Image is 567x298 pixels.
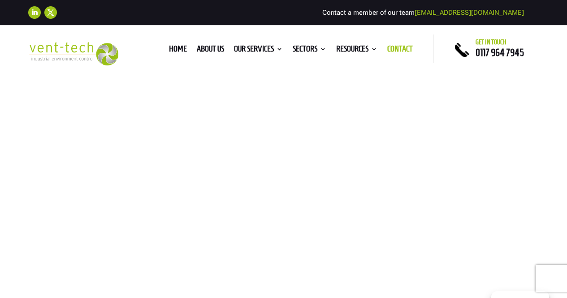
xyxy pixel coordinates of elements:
img: 2023-09-27T08_35_16.549ZVENT-TECH---Clear-background [28,42,118,65]
a: About us [197,46,224,56]
a: [EMAIL_ADDRESS][DOMAIN_NAME] [415,9,524,17]
a: Resources [336,46,377,56]
a: Sectors [293,46,326,56]
a: Home [169,46,187,56]
span: Contact a member of our team [322,9,524,17]
a: Contact [387,46,413,56]
a: Follow on X [44,6,57,19]
a: Our Services [234,46,283,56]
span: Get in touch [476,39,506,46]
a: 0117 964 7945 [476,47,524,58]
a: Follow on LinkedIn [28,6,41,19]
